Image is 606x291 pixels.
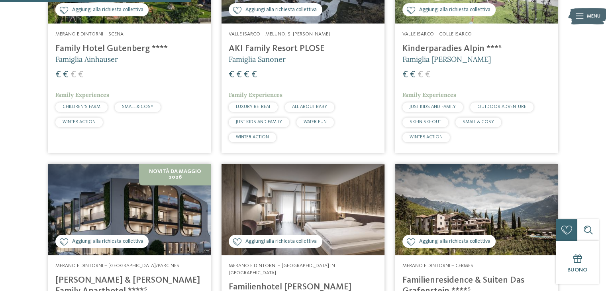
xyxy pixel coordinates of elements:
[410,120,441,124] span: SKI-IN SKI-OUT
[48,164,211,256] img: Cercate un hotel per famiglie? Qui troverete solo i migliori!
[55,70,61,80] span: €
[229,31,330,37] span: Valle Isarco – Meluno, S. [PERSON_NAME]
[229,70,234,80] span: €
[78,70,84,80] span: €
[410,135,443,140] span: WINTER ACTION
[55,55,118,64] span: Famiglia Ainhauser
[251,70,257,80] span: €
[567,267,587,273] span: Buono
[245,6,317,14] span: Aggiungi alla richiesta collettiva
[395,164,558,256] img: Cercate un hotel per famiglie? Qui troverete solo i migliori!
[229,55,286,64] span: Famiglia Sanoner
[229,263,335,275] span: Merano e dintorni – [GEOGRAPHIC_DATA] in [GEOGRAPHIC_DATA]
[236,135,269,140] span: WINTER ACTION
[419,6,490,14] span: Aggiungi alla richiesta collettiva
[236,104,271,109] span: LUXURY RETREAT
[556,241,599,284] a: Buono
[292,104,327,109] span: ALL ABOUT BABY
[245,238,317,246] span: Aggiungi alla richiesta collettiva
[63,104,100,109] span: CHILDREN’S FARM
[55,263,179,268] span: Merano e dintorni – [GEOGRAPHIC_DATA]/Parcines
[402,43,551,54] h4: Kinderparadies Alpin ***ˢ
[63,120,96,124] span: WINTER ACTION
[402,263,473,268] span: Merano e dintorni – Cermes
[419,238,490,246] span: Aggiungi alla richiesta collettiva
[418,70,423,80] span: €
[244,70,249,80] span: €
[410,104,456,109] span: JUST KIDS AND FAMILY
[304,120,327,124] span: WATER FUN
[122,104,153,109] span: SMALL & COSY
[463,120,494,124] span: SMALL & COSY
[229,91,282,98] span: Family Experiences
[425,70,431,80] span: €
[71,70,76,80] span: €
[402,55,491,64] span: Famiglia [PERSON_NAME]
[72,6,143,14] span: Aggiungi alla richiesta collettiva
[236,120,282,124] span: JUST KIDS AND FAMILY
[236,70,242,80] span: €
[72,238,143,246] span: Aggiungi alla richiesta collettiva
[55,91,109,98] span: Family Experiences
[55,43,204,54] h4: Family Hotel Gutenberg ****
[229,43,377,54] h4: AKI Family Resort PLOSE
[222,164,384,256] img: Cercate un hotel per famiglie? Qui troverete solo i migliori!
[402,70,408,80] span: €
[55,31,124,37] span: Merano e dintorni – Scena
[63,70,69,80] span: €
[477,104,526,109] span: OUTDOOR ADVENTURE
[402,91,456,98] span: Family Experiences
[402,31,472,37] span: Valle Isarco – Colle Isarco
[410,70,416,80] span: €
